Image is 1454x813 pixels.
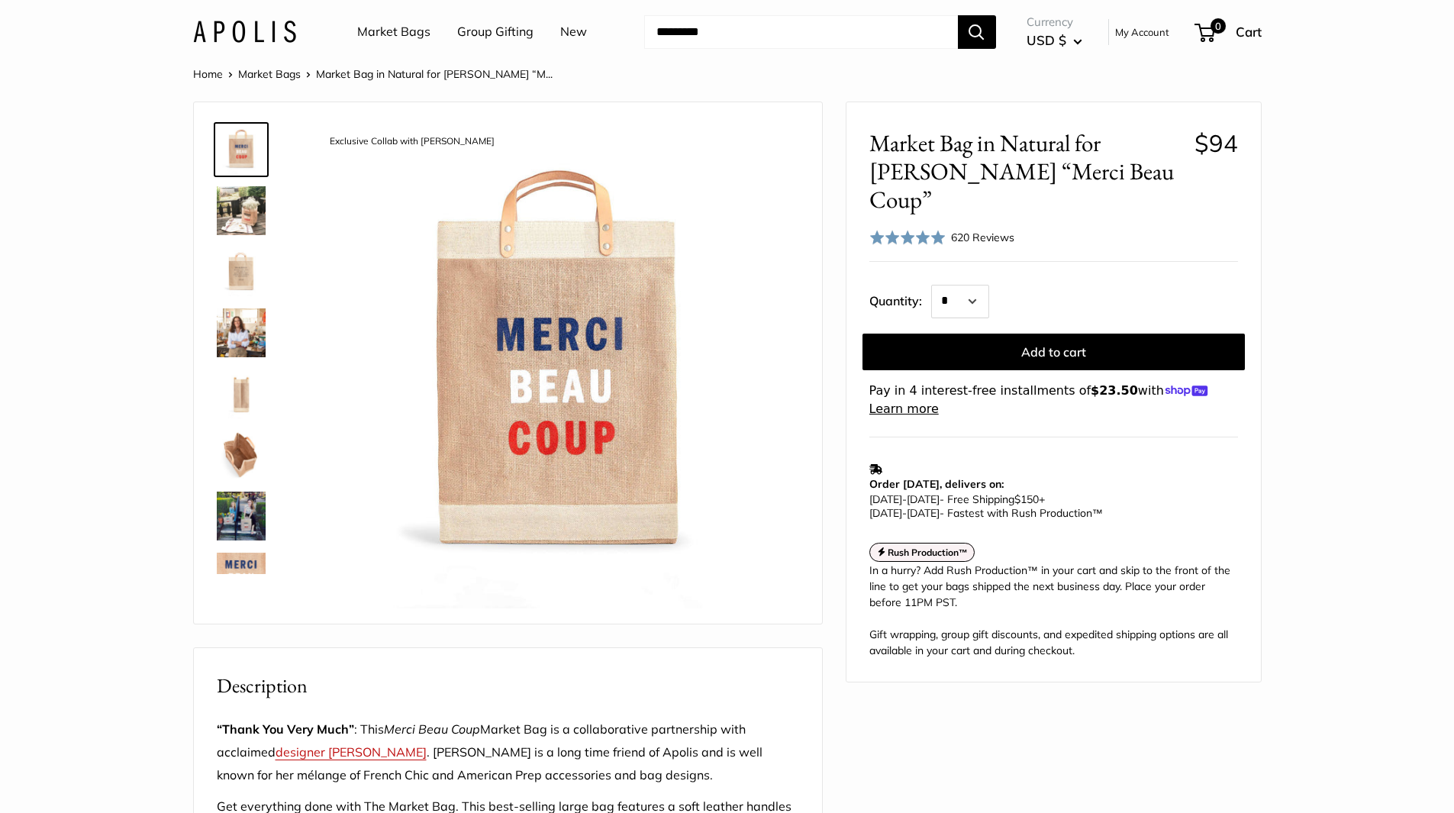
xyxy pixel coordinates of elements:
[958,15,996,49] button: Search
[316,125,799,608] img: description_Exclusive Collab with Clare V
[214,244,269,299] a: description_Seal of authenticity printed on the backside of every bag.
[214,550,269,605] a: description_"Thank you very much"
[217,718,799,787] p: : This Market Bag is a collaborative partnership with acclaimed . [PERSON_NAME] is a long time fr...
[217,553,266,602] img: description_"Thank you very much"
[869,506,902,520] span: [DATE]
[1196,20,1262,44] a: 0 Cart
[869,129,1183,215] span: Market Bag in Natural for [PERSON_NAME] “Merci Beau Coup”
[457,21,534,44] a: Group Gifting
[322,131,502,152] div: Exclusive Collab with [PERSON_NAME]
[193,64,553,84] nav: Breadcrumb
[214,427,269,482] a: description_Spacious inner area with room for everything.
[217,186,266,235] img: Market Bag in Natural for Clare V. “Merci Beau Coup”
[1115,23,1169,41] a: My Account
[217,721,354,737] strong: “Thank You Very Much”
[357,21,430,44] a: Market Bags
[193,67,223,81] a: Home
[869,492,1230,520] p: - Free Shipping +
[869,563,1238,659] div: In a hurry? Add Rush Production™ in your cart and skip to the front of the line to get your bags ...
[217,369,266,418] img: Market Bag in Natural for Clare V. “Merci Beau Coup”
[951,231,1014,244] span: 620 Reviews
[869,506,1103,520] span: - Fastest with Rush Production™
[214,183,269,238] a: Market Bag in Natural for Clare V. “Merci Beau Coup”
[1027,32,1066,48] span: USD $
[238,67,301,81] a: Market Bags
[217,671,799,701] h2: Description
[1210,18,1225,34] span: 0
[217,431,266,479] img: description_Spacious inner area with room for everything.
[644,15,958,49] input: Search...
[214,489,269,544] a: Market Bag in Natural for Clare V. “Merci Beau Coup”
[217,308,266,357] img: description_Clare V in her CA studio
[907,492,940,506] span: [DATE]
[217,247,266,296] img: description_Seal of authenticity printed on the backside of every bag.
[902,506,907,520] span: -
[214,305,269,360] a: description_Clare V in her CA studio
[193,21,296,43] img: Apolis
[862,334,1245,370] button: Add to cart
[907,506,940,520] span: [DATE]
[869,280,931,318] label: Quantity:
[276,744,427,760] a: designer [PERSON_NAME]
[888,547,968,558] strong: Rush Production™
[869,477,1004,491] strong: Order [DATE], delivers on:
[1027,28,1082,53] button: USD $
[384,721,480,737] em: Merci Beau Coup
[902,492,907,506] span: -
[214,366,269,421] a: Market Bag in Natural for Clare V. “Merci Beau Coup”
[316,67,553,81] span: Market Bag in Natural for [PERSON_NAME] “M...
[1236,24,1262,40] span: Cart
[1014,492,1039,506] span: $150
[869,492,902,506] span: [DATE]
[217,492,266,540] img: Market Bag in Natural for Clare V. “Merci Beau Coup”
[1027,11,1082,33] span: Currency
[560,21,587,44] a: New
[217,125,266,174] img: description_Exclusive Collab with Clare V
[214,122,269,177] a: description_Exclusive Collab with Clare V
[1194,128,1238,158] span: $94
